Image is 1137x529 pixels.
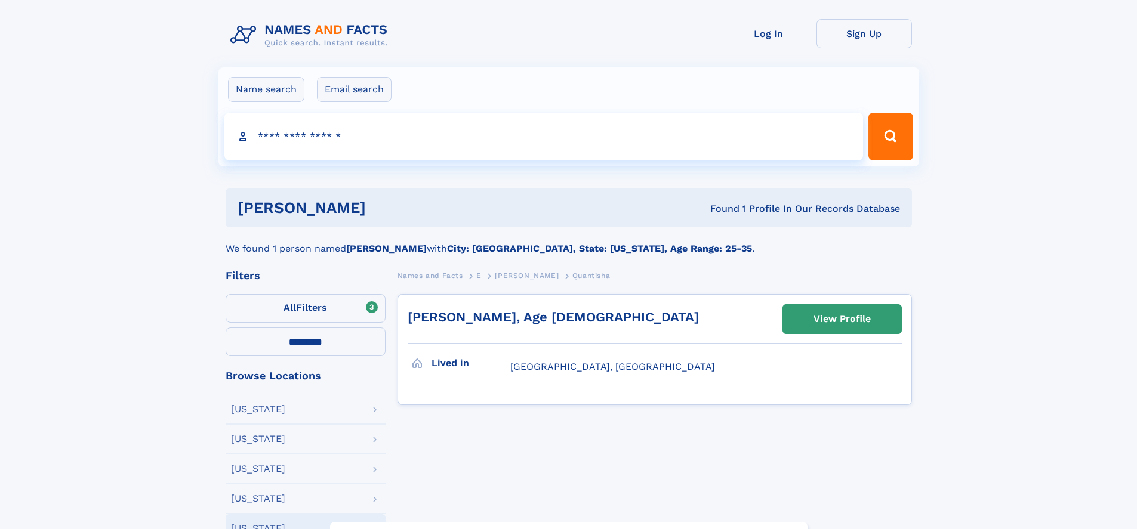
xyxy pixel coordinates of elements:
a: [PERSON_NAME], Age [DEMOGRAPHIC_DATA] [408,310,699,324]
div: Found 1 Profile In Our Records Database [538,202,900,215]
a: Log In [721,19,816,48]
label: Filters [226,294,386,323]
div: [US_STATE] [231,494,285,503]
a: [PERSON_NAME] [495,268,559,283]
span: [PERSON_NAME] [495,271,559,280]
div: Browse Locations [226,370,386,381]
span: [GEOGRAPHIC_DATA], [GEOGRAPHIC_DATA] [510,361,715,372]
a: Sign Up [816,19,912,48]
span: E [476,271,482,280]
div: Filters [226,270,386,281]
a: View Profile [783,305,901,333]
h1: [PERSON_NAME] [238,200,538,215]
h3: Lived in [432,353,510,373]
span: All [284,302,296,313]
b: [PERSON_NAME] [346,243,427,254]
label: Name search [228,77,304,102]
img: Logo Names and Facts [226,19,398,51]
div: [US_STATE] [231,434,285,444]
button: Search Button [868,113,913,160]
div: View Profile [814,305,871,333]
b: City: [GEOGRAPHIC_DATA], State: [US_STATE], Age Range: 25-35 [447,243,752,254]
input: search input [224,113,864,160]
a: Names and Facts [398,268,463,283]
label: Email search [317,77,392,102]
span: Quantisha [572,271,610,280]
div: [US_STATE] [231,464,285,474]
div: [US_STATE] [231,404,285,414]
div: We found 1 person named with . [226,227,912,256]
a: E [476,268,482,283]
